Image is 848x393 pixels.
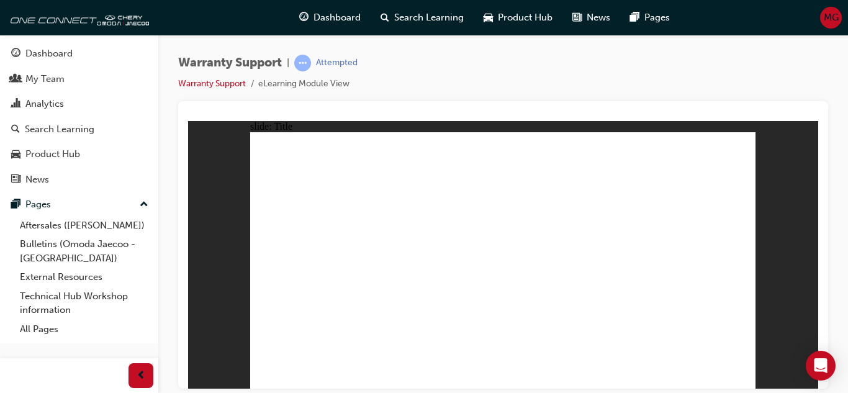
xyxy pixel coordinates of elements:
div: Attempted [316,57,358,69]
a: External Resources [15,268,153,287]
a: Dashboard [5,42,153,65]
span: news-icon [11,174,20,186]
span: pages-icon [630,10,639,25]
span: learningRecordVerb_ATTEMPT-icon [294,55,311,71]
div: Search Learning [25,122,94,137]
img: oneconnect [6,5,149,30]
a: pages-iconPages [620,5,680,30]
a: My Team [5,68,153,91]
span: search-icon [11,124,20,135]
span: Warranty Support [178,56,282,70]
span: search-icon [381,10,389,25]
a: Technical Hub Workshop information [15,287,153,320]
span: | [287,56,289,70]
button: Pages [5,193,153,216]
a: Warranty Support [178,78,246,89]
div: Open Intercom Messenger [806,351,836,381]
a: news-iconNews [562,5,620,30]
span: guage-icon [11,48,20,60]
span: Pages [644,11,670,25]
button: DashboardMy TeamAnalyticsSearch LearningProduct HubNews [5,40,153,193]
span: Dashboard [313,11,361,25]
a: Bulletins (Omoda Jaecoo - [GEOGRAPHIC_DATA]) [15,235,153,268]
span: up-icon [140,197,148,213]
a: All Pages [15,320,153,339]
span: News [587,11,610,25]
div: Pages [25,197,51,212]
span: Search Learning [394,11,464,25]
a: Search Learning [5,118,153,141]
span: MG [824,11,839,25]
div: Product Hub [25,147,80,161]
span: pages-icon [11,199,20,210]
span: car-icon [11,149,20,160]
span: people-icon [11,74,20,85]
div: Analytics [25,97,64,111]
span: chart-icon [11,99,20,110]
a: car-iconProduct Hub [474,5,562,30]
a: Analytics [5,93,153,115]
li: eLearning Module View [258,77,350,91]
span: prev-icon [137,368,146,384]
div: News [25,173,49,187]
a: Aftersales ([PERSON_NAME]) [15,216,153,235]
a: Product Hub [5,143,153,166]
span: Product Hub [498,11,553,25]
div: Dashboard [25,47,73,61]
a: search-iconSearch Learning [371,5,474,30]
div: My Team [25,72,65,86]
a: News [5,168,153,191]
span: car-icon [484,10,493,25]
a: guage-iconDashboard [289,5,371,30]
button: MG [820,7,842,29]
span: news-icon [572,10,582,25]
span: guage-icon [299,10,309,25]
